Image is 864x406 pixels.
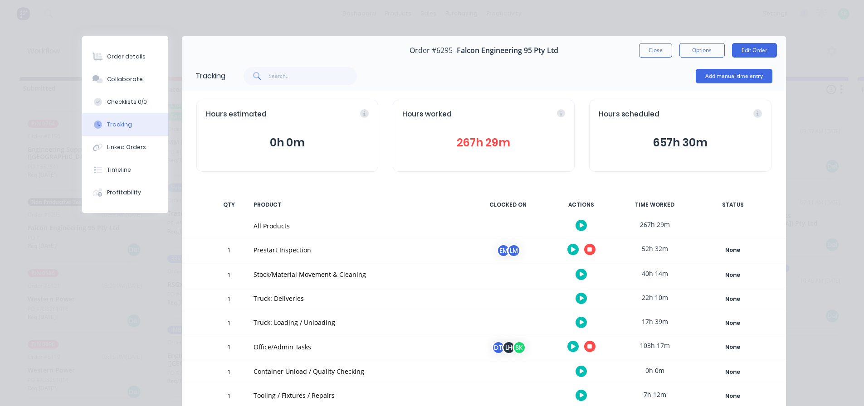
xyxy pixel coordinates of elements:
div: CLOCKED ON [474,195,542,214]
div: None [700,293,766,305]
button: 267h 29m [402,134,565,151]
span: Order #6295 - [410,46,457,55]
button: Tracking [82,113,168,136]
div: Profitability [107,188,141,197]
div: Collaborate [107,75,143,83]
button: Edit Order [732,43,777,58]
button: Timeline [82,159,168,181]
div: Truck: Loading / Unloading [254,318,463,327]
button: 0h 0m [206,134,369,151]
div: PRODUCT [248,195,469,214]
div: 1 [215,265,243,287]
span: Hours scheduled [599,109,659,120]
button: Checklists 0/0 [82,91,168,113]
div: 267h 29m [621,214,689,235]
button: 657h 30m [599,134,761,151]
div: None [700,317,766,329]
button: Collaborate [82,68,168,91]
button: Options [679,43,725,58]
div: All Products [254,221,463,231]
div: Prestart Inspection [254,245,463,255]
div: 1 [215,289,243,311]
button: Profitability [82,181,168,204]
div: DT [492,341,505,354]
div: None [700,269,766,281]
button: None [700,244,766,256]
div: Truck: Deliveries [254,294,463,303]
div: 103h 17m [621,335,689,356]
div: TIME WORKED [621,195,689,214]
div: Stock/Material Movement & Cleaning [254,270,463,279]
div: 52h 32m [621,238,689,259]
div: 1 [215,240,243,263]
button: None [700,341,766,353]
div: LH [502,341,516,354]
div: Container Unload / Quality Checking [254,367,463,376]
div: Office/Admin Tasks [254,342,463,352]
div: STATUS [694,195,771,214]
span: Hours estimated [206,109,267,120]
div: 17h 39m [621,311,689,332]
div: Tracking [107,121,132,129]
button: None [700,366,766,378]
div: EM [497,244,510,257]
button: Add manual time entry [696,69,772,83]
div: Checklists 0/0 [107,98,147,106]
div: None [700,341,766,353]
button: None [700,293,766,305]
div: ACTIONS [547,195,615,214]
input: Search... [268,67,357,85]
div: LM [507,244,521,257]
div: None [700,390,766,402]
div: 1 [215,362,243,384]
div: Tracking [195,71,225,82]
div: QTY [215,195,243,214]
div: Order details [107,53,146,61]
div: SK [513,341,526,354]
button: Order details [82,45,168,68]
button: Linked Orders [82,136,168,159]
div: Linked Orders [107,143,146,151]
div: Timeline [107,166,131,174]
button: None [700,317,766,329]
span: Falcon Engineering 95 Pty Ltd [457,46,558,55]
div: 1 [215,337,243,360]
button: None [700,269,766,281]
div: Tooling / Fixtures / Repairs [254,391,463,400]
div: 7h 12m [621,384,689,405]
button: Close [639,43,672,58]
span: Hours worked [402,109,452,120]
div: 1 [215,313,243,335]
div: 22h 10m [621,287,689,308]
div: None [700,366,766,378]
div: None [700,244,766,256]
div: 0h 0m [621,360,689,381]
button: None [700,390,766,402]
div: 40h 14m [621,263,689,284]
